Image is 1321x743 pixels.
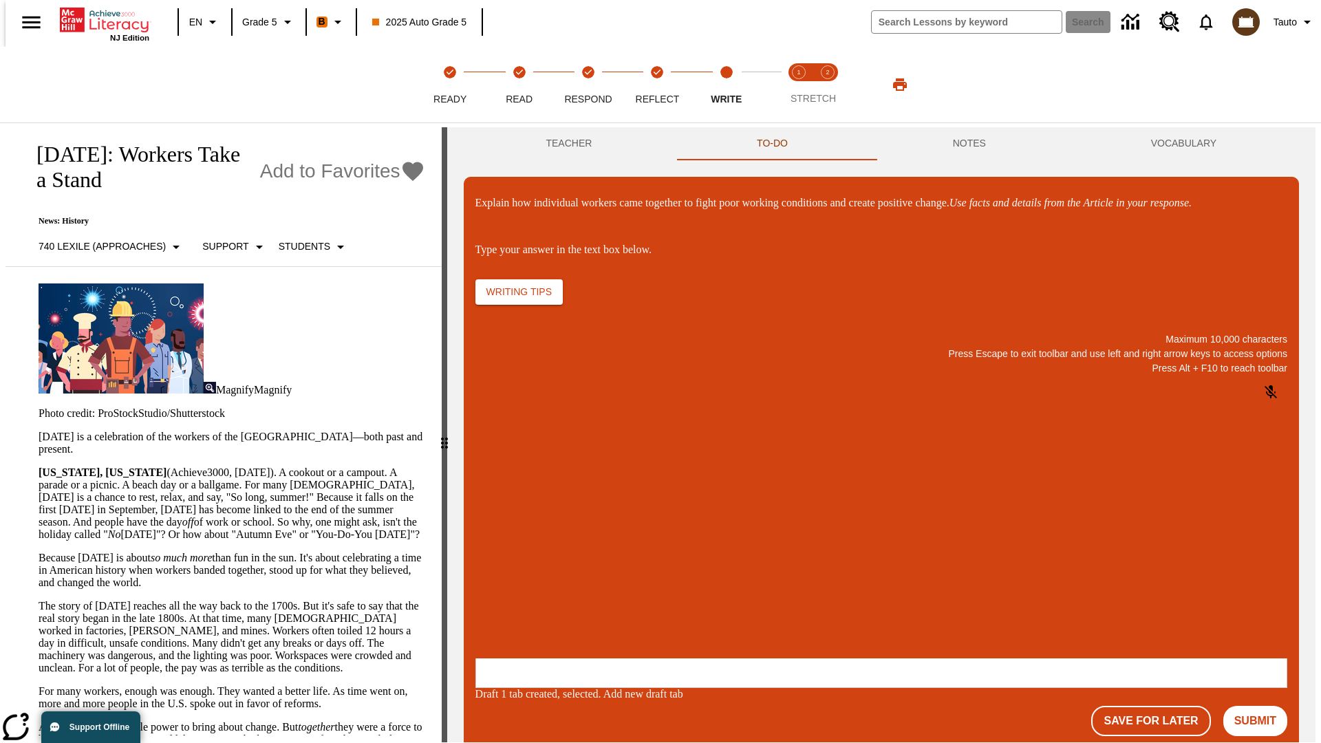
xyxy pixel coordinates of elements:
span: EN [189,15,202,30]
p: Explain how individual workers came together to fight poor working conditions and create positive... [475,197,1287,209]
img: A banner with a blue background shows an illustrated row of diverse men and women dressed in clot... [39,283,204,394]
button: Select Lexile, 740 Lexile (Approaches) [33,235,190,259]
em: so much more [151,552,212,563]
button: Stretch Respond step 2 of 2 [808,47,848,122]
p: (Achieve3000, [DATE]). A cookout or a campout. A parade or a picnic. A beach day or a ballgame. F... [39,466,425,541]
p: [DATE] is a celebration of the workers of the [GEOGRAPHIC_DATA]—both past and present. [39,431,425,455]
button: Click to activate and allow voice recognition [1254,376,1287,409]
em: No [108,528,121,540]
p: Press Alt + F10 to reach toolbar [475,361,1287,376]
a: Resource Center, Will open in new tab [1151,3,1188,41]
span: Grade 5 [242,15,277,30]
span: Reflect [636,94,680,105]
button: Respond(Step completed) step 3 of 5 [548,47,628,122]
em: off [182,516,194,528]
button: Select a new avatar [1224,4,1268,40]
div: Draft 1 tab created, selected. Add new draft tab [475,688,1287,700]
span: Tauto [1274,15,1297,30]
span: 2025 Auto Grade 5 [372,15,467,30]
button: VOCABULARY [1068,127,1299,160]
div: reading [6,127,442,735]
button: Support Offline [41,711,140,743]
span: Magnify [216,384,254,396]
span: Add to Favorites [260,160,400,182]
img: Magnify [204,382,216,394]
p: News: History [22,216,425,226]
span: NJ Edition [110,34,149,42]
text: 1 [797,69,800,76]
span: Write [711,94,742,105]
div: Instructional Panel Tabs [464,127,1299,160]
button: Language: EN, Select a language [183,10,227,34]
button: NOTES [870,127,1068,160]
button: Reflect(Step completed) step 4 of 5 [617,47,697,122]
p: Students [279,239,330,254]
p: Photo credit: ProStockStudio/Shutterstock [39,407,425,420]
button: Profile/Settings [1268,10,1321,34]
a: Notifications [1188,4,1224,40]
button: Print [878,72,922,97]
div: Press Enter or Spacebar and then press right and left arrow keys to move the slider [442,127,447,742]
button: Select Student [273,235,354,259]
span: Ready [433,94,466,105]
button: Open side menu [11,2,52,43]
p: 740 Lexile (Approaches) [39,239,166,254]
button: TO-DO [674,127,870,160]
p: Support [202,239,248,254]
div: Home [60,5,149,42]
p: The story of [DATE] reaches all the way back to the 1700s. But it's safe to say that the real sto... [39,600,425,674]
button: Write step 5 of 5 [687,47,766,122]
input: search field [872,11,1062,33]
span: Magnify [254,384,292,396]
body: Explain how individual workers came together to fight poor working conditions and create positive... [6,11,201,23]
button: Scaffolds, Support [197,235,272,259]
span: Respond [564,94,612,105]
p: For many workers, enough was enough. They wanted a better life. As time went on, more and more pe... [39,685,425,710]
button: Add to Favorites - Labor Day: Workers Take a Stand [260,160,425,184]
p: Maximum 10,000 characters [475,332,1287,347]
button: Grade: Grade 5, Select a grade [237,10,301,34]
img: avatar image [1232,8,1260,36]
span: STRETCH [791,93,836,104]
button: Teacher [464,127,675,160]
em: together [298,721,334,733]
button: Ready(Step completed) step 1 of 5 [410,47,490,122]
span: Read [506,94,533,105]
p: Type your answer in the text box below. [475,244,1287,256]
p: Press Escape to exit toolbar and use left and right arrow keys to access options [475,347,1287,361]
span: B [319,13,325,30]
button: Writing Tips [475,279,563,305]
text: 2 [826,69,829,76]
strong: [US_STATE], [US_STATE] [39,466,167,478]
em: Use facts and details from the Article in your response. [949,197,1192,208]
p: Because [DATE] is about than fun in the sun. It's about celebrating a time in American history wh... [39,552,425,589]
a: Data Center [1113,3,1151,41]
button: Submit [1223,706,1287,736]
button: Stretch Read step 1 of 2 [779,47,819,122]
div: activity [447,127,1315,742]
span: Support Offline [69,722,129,732]
button: Boost Class color is orange. Change class color [311,10,352,34]
button: Save For Later [1091,706,1210,736]
h1: [DATE]: Workers Take a Stand [22,142,253,193]
button: Read(Step completed) step 2 of 5 [479,47,559,122]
